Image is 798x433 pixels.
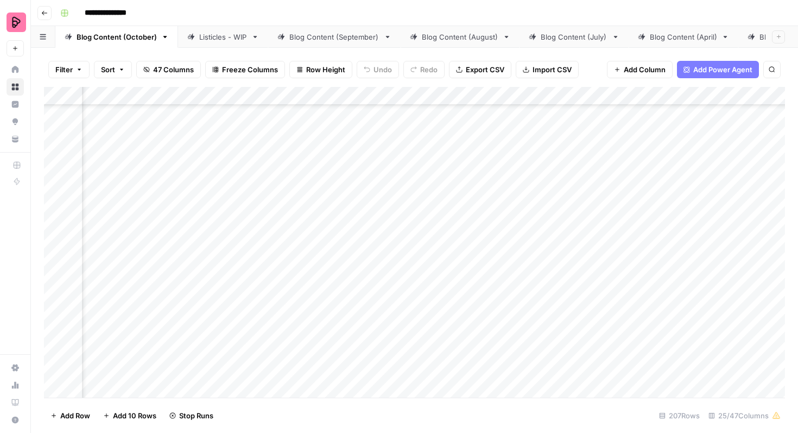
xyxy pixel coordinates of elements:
span: Sort [101,64,115,75]
span: Import CSV [533,64,572,75]
a: Blog Content (August) [401,26,520,48]
a: Insights [7,96,24,113]
a: Listicles - WIP [178,26,268,48]
button: Freeze Columns [205,61,285,78]
a: Learning Hub [7,394,24,411]
span: Add Power Agent [693,64,752,75]
div: Blog Content (August) [422,32,498,42]
span: Add Row [60,410,90,421]
div: Blog Content (October) [77,32,157,42]
div: 207 Rows [655,407,704,424]
button: Add Row [44,407,97,424]
span: Add 10 Rows [113,410,156,421]
a: Blog Content (April) [629,26,738,48]
button: 47 Columns [136,61,201,78]
button: Stop Runs [163,407,220,424]
div: Blog Content (July) [541,32,607,42]
span: Filter [55,64,73,75]
span: Undo [373,64,392,75]
img: Preply Logo [7,12,26,32]
span: Add Column [624,64,666,75]
button: Import CSV [516,61,579,78]
div: Blog Content (September) [289,32,379,42]
a: Blog Content (July) [520,26,629,48]
button: Filter [48,61,90,78]
div: Blog Content (April) [650,32,717,42]
button: Sort [94,61,132,78]
button: Undo [357,61,399,78]
span: Freeze Columns [222,64,278,75]
button: Help + Support [7,411,24,429]
span: Row Height [306,64,345,75]
div: 25/47 Columns [704,407,785,424]
a: Browse [7,78,24,96]
a: Opportunities [7,113,24,130]
div: Listicles - WIP [199,32,247,42]
button: Redo [403,61,445,78]
a: Blog Content (October) [55,26,178,48]
button: Add Column [607,61,673,78]
span: Redo [420,64,438,75]
button: Export CSV [449,61,511,78]
button: Workspace: Preply [7,9,24,36]
a: Your Data [7,130,24,148]
button: Add Power Agent [677,61,759,78]
a: Home [7,61,24,78]
a: Settings [7,359,24,376]
a: Usage [7,376,24,394]
span: Export CSV [466,64,504,75]
span: Stop Runs [179,410,213,421]
button: Add 10 Rows [97,407,163,424]
a: Blog Content (September) [268,26,401,48]
span: 47 Columns [153,64,194,75]
button: Row Height [289,61,352,78]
